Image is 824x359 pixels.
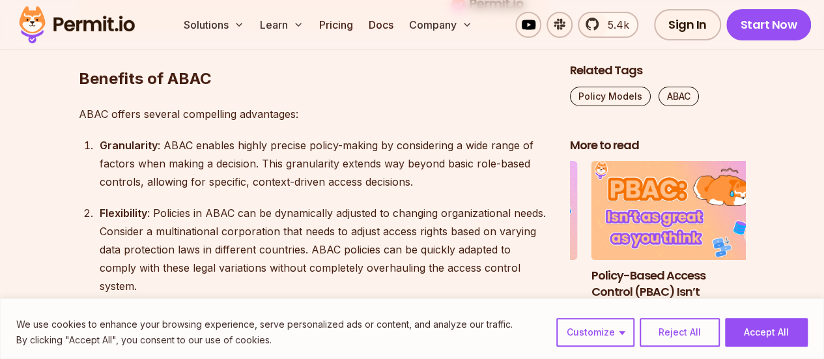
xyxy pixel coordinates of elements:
[402,268,578,300] h3: Django Authorization: An Implementation Guide
[570,137,746,154] h2: More to read
[726,9,812,40] a: Start Now
[600,17,629,33] span: 5.4k
[404,12,477,38] button: Company
[13,3,141,47] img: Permit logo
[314,12,358,38] a: Pricing
[363,12,399,38] a: Docs
[402,162,578,261] img: Django Authorization: An Implementation Guide
[591,268,767,316] h3: Policy-Based Access Control (PBAC) Isn’t as Great as You Think
[570,87,651,106] a: Policy Models
[100,136,549,191] div: : ABAC enables highly precise policy-making by considering a wide range of factors when making a ...
[570,162,746,332] div: Posts
[402,162,578,317] li: 3 of 3
[659,87,699,106] a: ABAC
[591,162,767,317] li: 1 of 3
[591,162,767,261] img: Policy-Based Access Control (PBAC) Isn’t as Great as You Think
[178,12,249,38] button: Solutions
[100,204,549,295] div: : Policies in ABAC can be dynamically adjusted to changing organizational needs. Consider a multi...
[640,318,720,347] button: Reject All
[570,63,746,79] h2: Related Tags
[725,318,808,347] button: Accept All
[100,207,147,220] strong: Flexibility
[556,318,634,347] button: Customize
[591,162,767,317] a: Policy-Based Access Control (PBAC) Isn’t as Great as You ThinkPolicy-Based Access Control (PBAC) ...
[79,105,549,123] p: ABAC offers several compelling advantages:
[255,12,309,38] button: Learn
[100,139,158,152] strong: Granularity
[16,332,513,348] p: By clicking "Accept All", you consent to our use of cookies.
[654,9,721,40] a: Sign In
[578,12,638,38] a: 5.4k
[79,69,212,88] strong: Benefits of ABAC
[16,317,513,332] p: We use cookies to enhance your browsing experience, serve personalized ads or content, and analyz...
